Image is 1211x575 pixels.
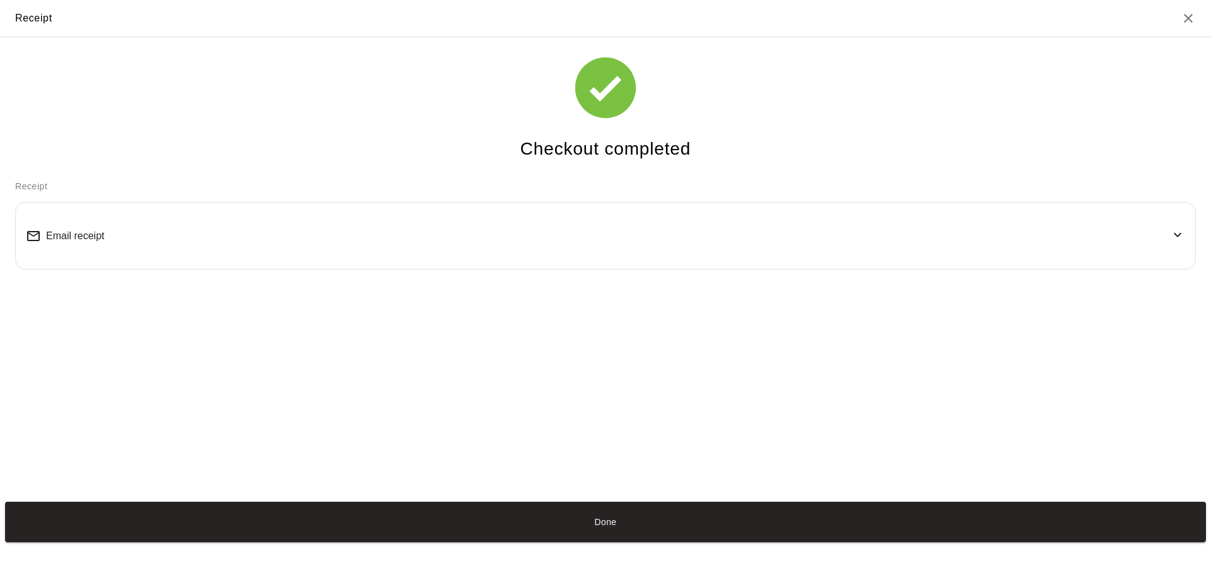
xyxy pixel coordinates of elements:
[15,10,52,27] div: Receipt
[520,138,691,160] h4: Checkout completed
[1181,11,1196,26] button: Close
[46,230,104,242] span: Email receipt
[5,502,1206,542] button: Done
[15,180,1196,193] p: Receipt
